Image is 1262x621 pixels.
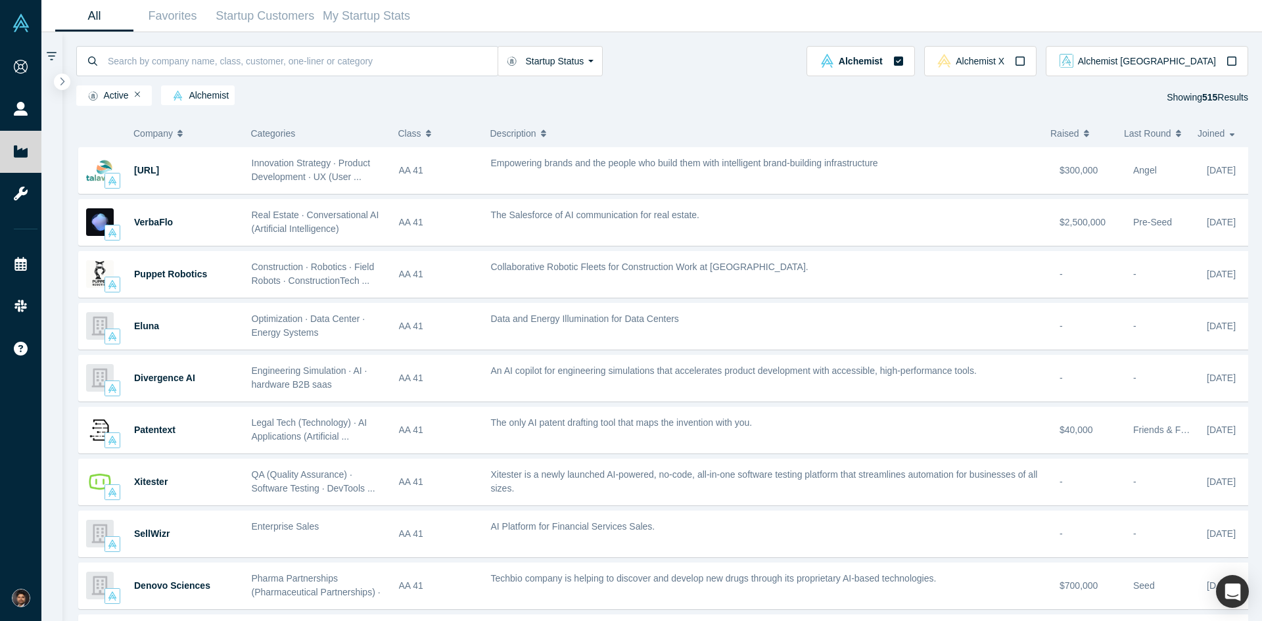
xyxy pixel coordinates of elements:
[806,46,914,76] button: alchemist Vault LogoAlchemist
[252,210,379,234] span: Real Estate · Conversational AI (Artificial Intelligence)
[134,425,175,435] a: Patentext
[491,573,937,584] span: Techbio company is helping to discover and develop new drugs through its proprietary AI-based tec...
[1060,425,1093,435] span: $40,000
[167,91,229,101] span: Alchemist
[133,120,230,147] button: Company
[106,45,498,76] input: Search by company name, class, customer, one-liner or category
[108,488,117,497] img: alchemist Vault Logo
[1133,321,1136,331] span: -
[491,521,655,532] span: AI Platform for Financial Services Sales.
[108,540,117,549] img: alchemist Vault Logo
[55,1,133,32] a: All
[1133,217,1172,227] span: Pre-Seed
[252,158,371,182] span: Innovation Strategy · Product Development · UX (User ...
[924,46,1037,76] button: alchemistx Vault LogoAlchemist X
[134,321,159,331] a: Eluna
[1060,373,1063,383] span: -
[1124,120,1171,147] span: Last Round
[86,468,114,495] img: Xitester's Logo
[1060,580,1098,591] span: $700,000
[1133,165,1157,175] span: Angel
[86,364,114,392] img: Divergence AI's Logo
[956,57,1004,66] span: Alchemist X
[498,46,603,76] button: Startup Status
[134,269,207,279] a: Puppet Robotics
[839,57,883,66] span: Alchemist
[252,521,319,532] span: Enterprise Sales
[252,365,367,390] span: Engineering Simulation · AI · hardware B2B saas
[108,280,117,289] img: alchemist Vault Logo
[134,528,170,539] a: SellWizr
[82,91,129,101] span: Active
[1124,120,1184,147] button: Last Round
[1060,217,1106,227] span: $2,500,000
[399,356,477,401] div: AA 41
[1207,321,1236,331] span: [DATE]
[12,14,30,32] img: Alchemist Vault Logo
[108,591,117,601] img: alchemist Vault Logo
[1060,321,1063,331] span: -
[1060,165,1098,175] span: $300,000
[399,148,477,193] div: AA 41
[86,416,114,444] img: Patentext's Logo
[135,90,141,99] button: Remove Filter
[251,128,296,139] span: Categories
[1198,120,1225,147] span: Joined
[134,580,210,591] a: Denovo Sciences
[1060,54,1073,68] img: alchemist_aj Vault Logo
[1133,373,1136,383] span: -
[1050,120,1110,147] button: Raised
[491,469,1038,494] span: Xitester is a newly launched AI-powered, no-code, all-in-one software testing platform that strea...
[133,1,212,32] a: Favorites
[1133,269,1136,279] span: -
[252,262,375,286] span: Construction · Robotics · Field Robots · ConstructionTech ...
[399,252,477,297] div: AA 41
[252,573,381,611] span: Pharma Partnerships (Pharmaceutical Partnerships) · ...
[490,120,536,147] span: Description
[173,91,183,101] img: alchemist Vault Logo
[12,589,30,607] img: Shine Oovattil's Account
[86,572,114,599] img: Denovo Sciences's Logo
[491,158,878,168] span: Empowering brands and the people who build them with intelligent brand-building infrastructure
[491,210,700,220] span: The Salesforce of AI communication for real estate.
[1207,580,1236,591] span: [DATE]
[319,1,415,32] a: My Startup Stats
[1207,217,1236,227] span: [DATE]
[1207,269,1236,279] span: [DATE]
[1060,269,1063,279] span: -
[86,520,114,547] img: SellWizr's Logo
[86,312,114,340] img: Eluna's Logo
[134,476,168,487] a: Xitester
[134,165,159,175] span: [URL]
[1060,528,1063,539] span: -
[252,417,367,442] span: Legal Tech (Technology) · AI Applications (Artificial ...
[88,91,98,101] img: Startup status
[398,120,470,147] button: Class
[507,56,517,66] img: Startup status
[1078,57,1216,66] span: Alchemist [GEOGRAPHIC_DATA]
[133,120,173,147] span: Company
[399,459,477,505] div: AA 41
[1050,120,1079,147] span: Raised
[820,54,834,68] img: alchemist Vault Logo
[134,217,173,227] a: VerbaFlo
[1207,373,1236,383] span: [DATE]
[134,373,195,383] a: Divergence AI
[1133,580,1155,591] span: Seed
[108,332,117,341] img: alchemist Vault Logo
[491,365,977,376] span: An AI copilot for engineering simulations that accelerates product development with accessible, h...
[1060,476,1063,487] span: -
[86,208,114,236] img: VerbaFlo's Logo
[1207,165,1236,175] span: [DATE]
[108,436,117,445] img: alchemist Vault Logo
[86,260,114,288] img: Puppet Robotics's Logo
[399,563,477,609] div: AA 41
[1207,476,1236,487] span: [DATE]
[399,304,477,349] div: AA 41
[491,262,808,272] span: Collaborative Robotic Fleets for Construction Work at [GEOGRAPHIC_DATA].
